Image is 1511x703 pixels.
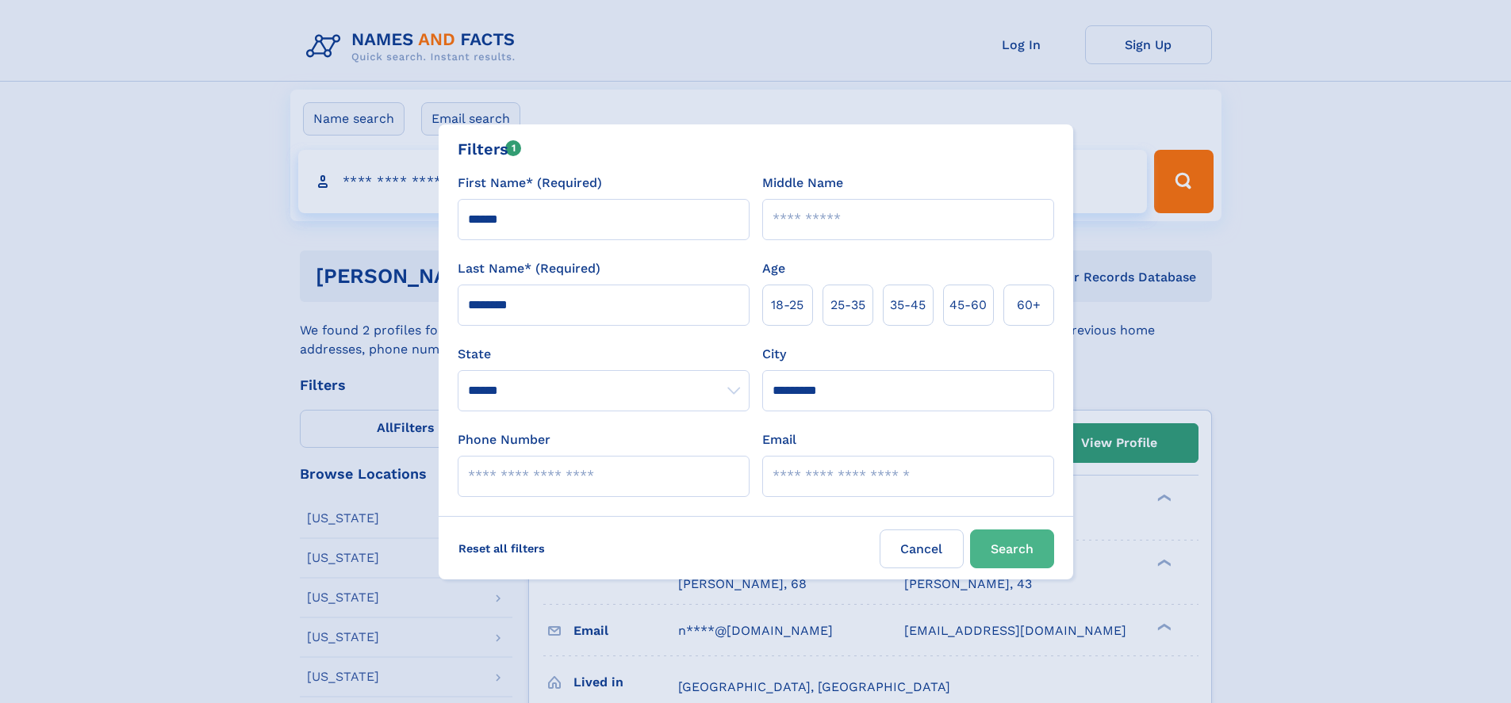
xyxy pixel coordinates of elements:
[1017,296,1041,315] span: 60+
[762,259,785,278] label: Age
[970,529,1054,568] button: Search
[880,529,964,568] label: Cancel
[458,174,602,193] label: First Name* (Required)
[458,259,600,278] label: Last Name* (Required)
[762,430,796,449] label: Email
[458,430,550,449] label: Phone Number
[890,296,926,315] span: 35‑45
[458,345,750,364] label: State
[762,174,843,193] label: Middle Name
[448,529,555,567] label: Reset all filters
[830,296,865,315] span: 25‑35
[762,345,786,364] label: City
[949,296,987,315] span: 45‑60
[771,296,803,315] span: 18‑25
[458,137,522,161] div: Filters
